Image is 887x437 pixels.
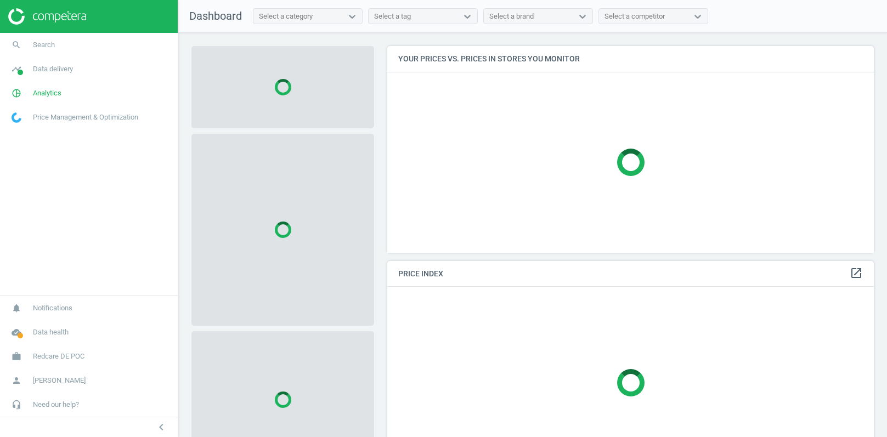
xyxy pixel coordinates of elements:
img: wGWNvw8QSZomAAAAABJRU5ErkJggg== [12,112,21,123]
h4: Price Index [387,261,874,287]
div: Select a brand [489,12,534,21]
span: Search [33,40,55,50]
span: Data delivery [33,64,73,74]
span: Notifications [33,303,72,313]
i: open_in_new [850,266,863,280]
div: Select a category [259,12,313,21]
h4: Your prices vs. prices in stores you monitor [387,46,874,72]
i: chevron_left [155,421,168,434]
span: Redcare DE POC [33,351,84,361]
span: Need our help? [33,400,79,410]
span: Dashboard [189,9,242,22]
i: work [6,346,27,367]
i: timeline [6,59,27,80]
i: cloud_done [6,322,27,343]
span: Data health [33,327,69,337]
div: Select a competitor [604,12,665,21]
img: ajHJNr6hYgQAAAAASUVORK5CYII= [8,8,86,25]
a: open_in_new [850,266,863,281]
i: headset_mic [6,394,27,415]
span: [PERSON_NAME] [33,376,86,385]
i: pie_chart_outlined [6,83,27,104]
i: notifications [6,298,27,319]
i: person [6,370,27,391]
span: Analytics [33,88,61,98]
i: search [6,35,27,55]
div: Select a tag [374,12,411,21]
button: chevron_left [148,420,175,434]
span: Price Management & Optimization [33,112,138,122]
